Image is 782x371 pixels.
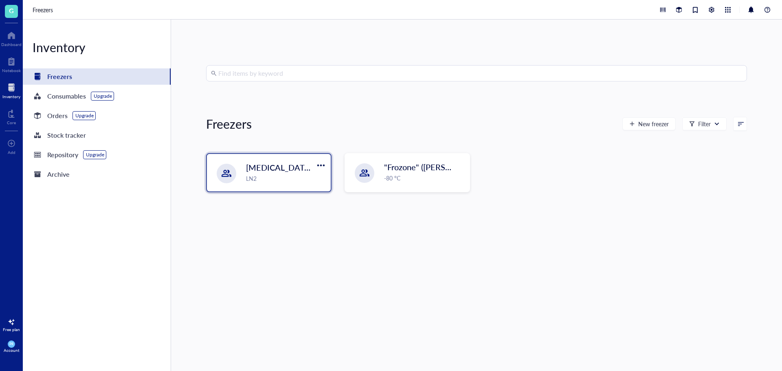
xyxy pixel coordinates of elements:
[206,116,252,132] div: Freezers
[622,117,676,130] button: New freezer
[23,147,171,163] a: RepositoryUpgrade
[47,149,78,160] div: Repository
[384,161,559,173] span: "Frozone" ([PERSON_NAME]/[PERSON_NAME])
[9,342,13,346] span: PR
[698,119,711,128] div: Filter
[23,127,171,143] a: Stock tracker
[384,173,465,182] div: -80 °C
[8,150,15,155] div: Add
[86,151,104,158] div: Upgrade
[1,29,22,47] a: Dashboard
[47,169,70,180] div: Archive
[47,71,72,82] div: Freezers
[75,112,94,119] div: Upgrade
[9,5,14,15] span: G
[23,88,171,104] a: ConsumablesUpgrade
[638,121,669,127] span: New freezer
[23,108,171,124] a: OrdersUpgrade
[33,5,55,14] a: Freezers
[47,110,68,121] div: Orders
[23,39,171,55] div: Inventory
[47,130,86,141] div: Stock tracker
[7,107,16,125] a: Core
[47,90,86,102] div: Consumables
[2,94,20,99] div: Inventory
[2,81,20,99] a: Inventory
[3,327,20,332] div: Free plan
[4,348,20,353] div: Account
[23,68,171,85] a: Freezers
[23,166,171,182] a: Archive
[246,174,326,183] div: LN2
[2,55,21,73] a: Notebook
[1,42,22,47] div: Dashboard
[2,68,21,73] div: Notebook
[7,120,16,125] div: Core
[246,162,482,173] span: [MEDICAL_DATA] Storage ([PERSON_NAME]/[PERSON_NAME])
[94,93,112,99] div: Upgrade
